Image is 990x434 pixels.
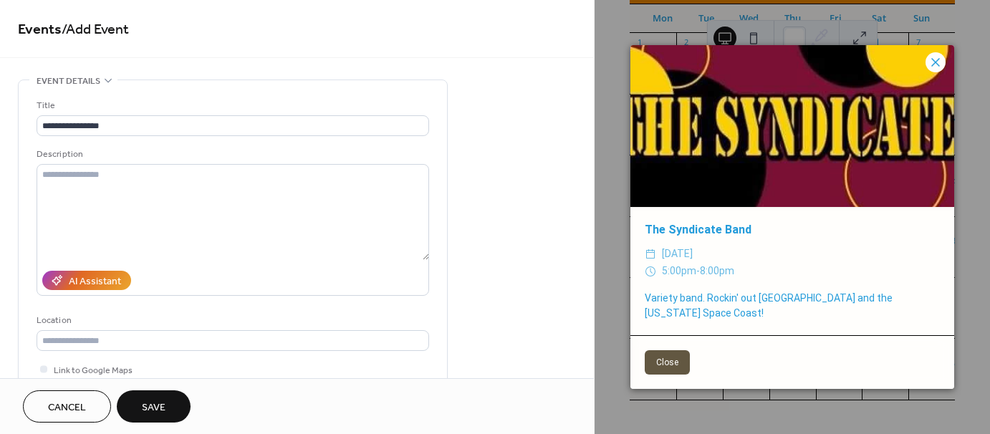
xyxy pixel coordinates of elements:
[645,263,656,280] div: ​
[630,221,954,238] div: The Syndicate Band
[37,74,100,89] span: Event details
[630,291,954,321] div: Variety band. Rockin' out [GEOGRAPHIC_DATA] and the [US_STATE] Space Coast!
[42,271,131,290] button: AI Assistant
[645,350,690,375] button: Close
[662,246,693,263] span: [DATE]
[142,400,165,415] span: Save
[48,400,86,415] span: Cancel
[696,265,700,276] span: -
[645,246,656,263] div: ​
[37,313,426,328] div: Location
[69,274,121,289] div: AI Assistant
[23,390,111,423] button: Cancel
[662,265,696,276] span: 5:00pm
[37,98,426,113] div: Title
[37,147,426,162] div: Description
[700,265,734,276] span: 8:00pm
[62,16,129,44] span: / Add Event
[18,16,62,44] a: Events
[54,363,133,378] span: Link to Google Maps
[117,390,191,423] button: Save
